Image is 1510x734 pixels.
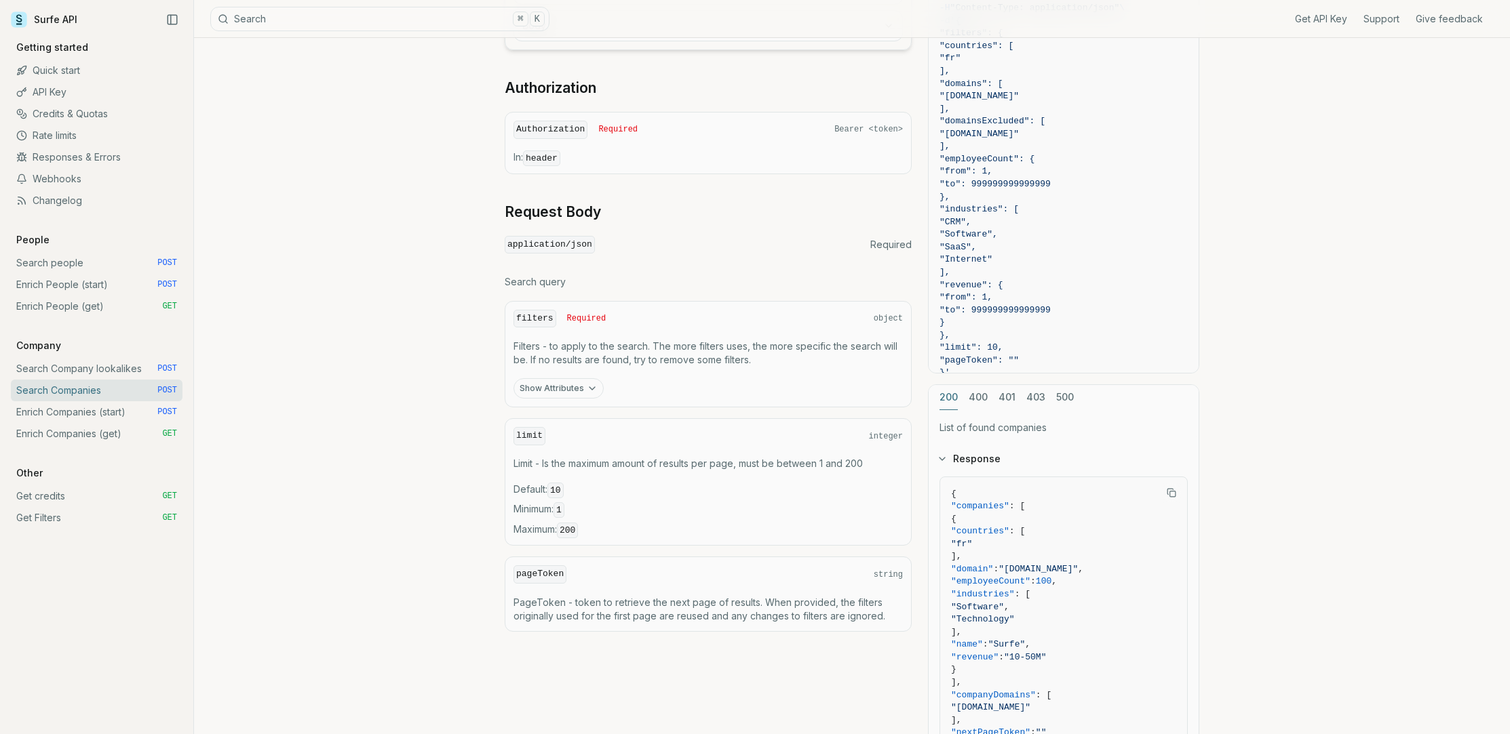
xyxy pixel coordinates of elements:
[940,129,1019,139] span: "[DOMAIN_NAME]"
[951,627,962,637] span: ],
[530,12,545,26] kbd: K
[940,154,1034,164] span: "employeeCount": {
[834,124,903,135] span: Bearer <token>
[523,150,560,166] code: header
[514,502,903,517] span: Minimum :
[11,507,182,529] a: Get Filters GET
[940,242,977,252] span: "SaaS",
[11,168,182,190] a: Webhooks
[940,104,950,114] span: ],
[1416,12,1483,26] a: Give feedback
[951,639,983,649] span: "name"
[513,12,528,26] kbd: ⌘
[940,179,1051,189] span: "to": 999999999999999
[983,639,988,649] span: :
[162,512,177,523] span: GET
[1004,652,1046,662] span: "10-50M"
[951,690,1036,700] span: "companyDomains"
[162,301,177,312] span: GET
[951,501,1009,511] span: "companies"
[547,483,564,498] code: 10
[999,652,1004,662] span: :
[1030,576,1036,586] span: :
[514,565,566,584] code: pageToken
[940,355,1019,365] span: "pageToken": ""
[951,526,1009,536] span: "countries"
[514,596,903,623] p: PageToken - token to retrieve the next page of results. When provided, the filters originally use...
[940,192,950,202] span: },
[1295,12,1347,26] a: Get API Key
[951,539,972,549] span: "fr"
[1025,639,1030,649] span: ,
[929,441,1199,476] button: Response
[940,385,958,410] button: 200
[940,166,992,176] span: "from": 1,
[940,421,1188,434] p: List of found companies
[951,652,999,662] span: "revenue"
[505,236,595,254] code: application/json
[11,60,182,81] a: Quick start
[940,305,1051,315] span: "to": 999999999999999
[940,342,1003,352] span: "limit": 10,
[514,310,556,328] code: filters
[557,523,578,538] code: 200
[11,146,182,168] a: Responses & Errors
[969,385,988,410] button: 400
[162,428,177,439] span: GET
[870,238,912,251] span: Required
[999,564,1078,574] span: "[DOMAIN_NAME]"
[514,340,903,367] p: Filters - to apply to the search. The more filters uses, the more specific the search will be. If...
[598,124,638,135] span: Required
[1036,690,1051,700] span: : [
[514,523,903,537] span: Maximum :
[1004,602,1009,612] span: ,
[514,427,545,445] code: limit
[951,589,1015,599] span: "industries"
[940,217,971,227] span: "CRM",
[1015,589,1030,599] span: : [
[157,258,177,268] span: POST
[940,66,950,76] span: ],
[514,483,903,497] span: Default :
[514,457,903,470] p: Limit - Is the maximum amount of results per page, must be between 1 and 200
[951,715,962,725] span: ],
[11,423,182,445] a: Enrich Companies (get) GET
[157,407,177,417] span: POST
[993,564,999,574] span: :
[940,53,961,63] span: "fr"
[940,79,1003,89] span: "domains": [
[940,292,992,302] span: "from": 1,
[11,401,182,423] a: Enrich Companies (start) POST
[11,485,182,507] a: Get credits GET
[505,79,596,98] a: Authorization
[11,190,182,211] a: Changelog
[951,602,1004,612] span: "Software"
[951,489,956,499] span: {
[157,363,177,374] span: POST
[940,229,998,239] span: "Software",
[940,141,950,151] span: ],
[951,564,993,574] span: "domain"
[11,81,182,103] a: API Key
[1026,385,1045,410] button: 403
[1078,564,1083,574] span: ,
[1051,576,1057,586] span: ,
[157,279,177,290] span: POST
[999,385,1015,410] button: 401
[11,9,77,30] a: Surfe API
[951,677,962,687] span: ],
[940,267,950,277] span: ],
[940,41,1013,51] span: "countries": [
[1056,385,1074,410] button: 500
[1009,526,1025,536] span: : [
[162,491,177,502] span: GET
[11,380,182,401] a: Search Companies POST
[157,385,177,396] span: POST
[11,358,182,380] a: Search Company lookalikes POST
[951,576,1030,586] span: "employeeCount"
[874,569,903,580] span: string
[951,514,956,524] span: {
[951,664,956,674] span: }
[11,339,66,352] p: Company
[567,313,606,324] span: Required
